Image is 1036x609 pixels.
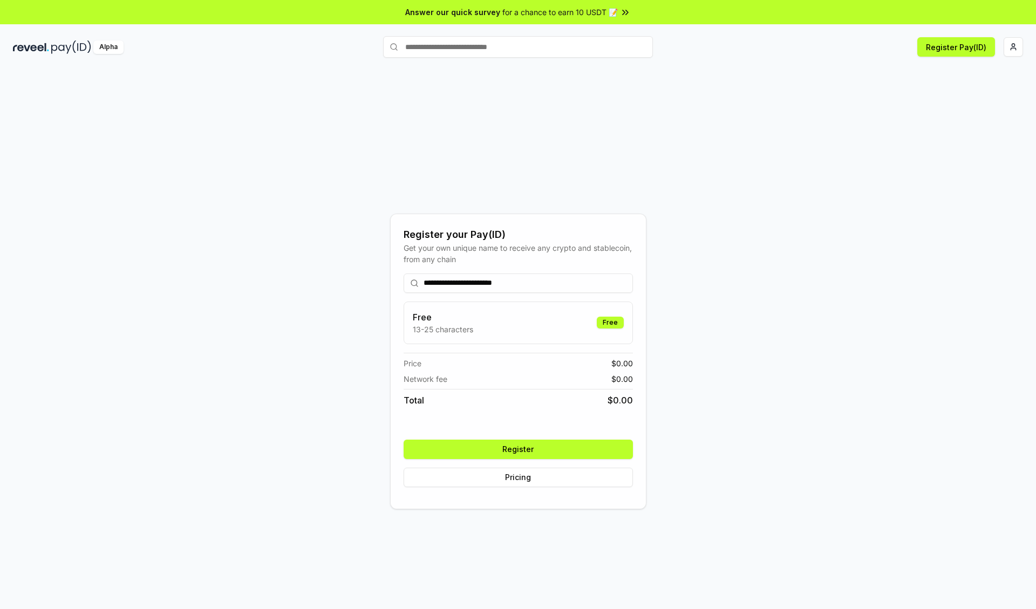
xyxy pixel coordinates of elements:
[404,358,421,369] span: Price
[502,6,618,18] span: for a chance to earn 10 USDT 📝
[608,394,633,407] span: $ 0.00
[611,358,633,369] span: $ 0.00
[404,394,424,407] span: Total
[93,40,124,54] div: Alpha
[404,440,633,459] button: Register
[413,324,473,335] p: 13-25 characters
[611,373,633,385] span: $ 0.00
[404,242,633,265] div: Get your own unique name to receive any crypto and stablecoin, from any chain
[404,468,633,487] button: Pricing
[917,37,995,57] button: Register Pay(ID)
[51,40,91,54] img: pay_id
[597,317,624,329] div: Free
[404,227,633,242] div: Register your Pay(ID)
[13,40,49,54] img: reveel_dark
[413,311,473,324] h3: Free
[405,6,500,18] span: Answer our quick survey
[404,373,447,385] span: Network fee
